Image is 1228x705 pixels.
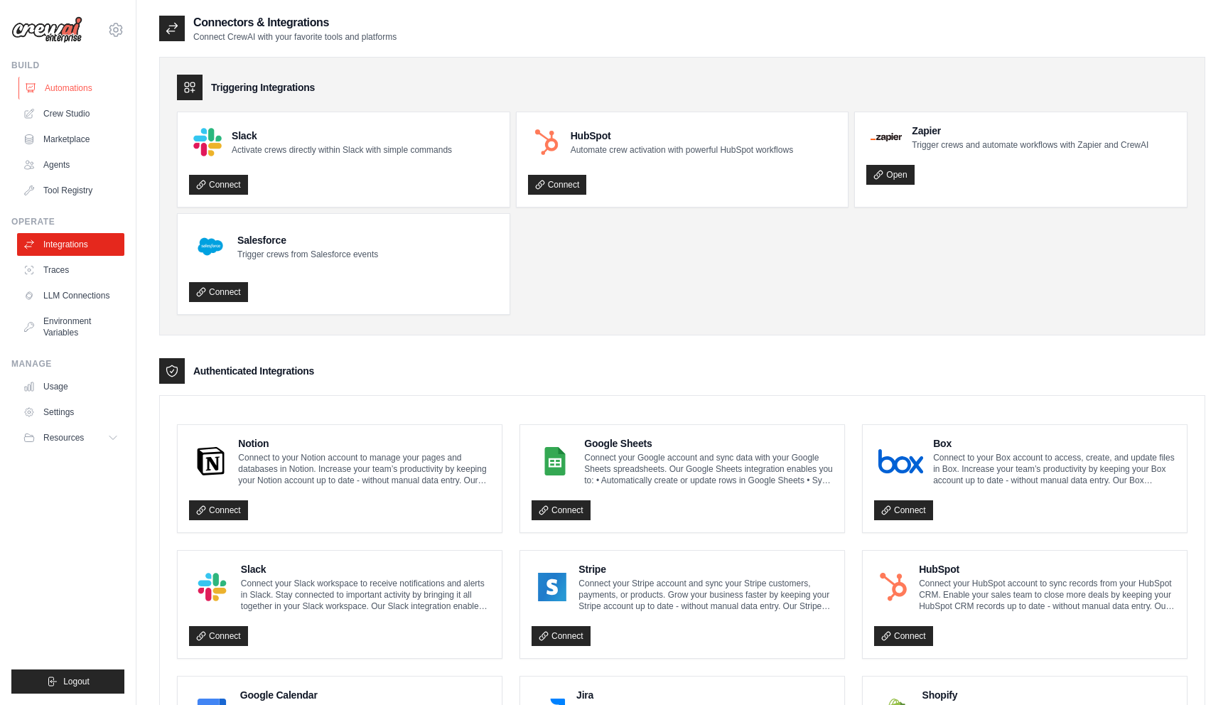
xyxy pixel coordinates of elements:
[871,133,902,141] img: Zapier Logo
[193,447,228,475] img: Notion Logo
[17,310,124,344] a: Environment Variables
[17,179,124,202] a: Tool Registry
[532,626,591,646] a: Connect
[922,688,1176,702] h4: Shopify
[17,284,124,307] a: LLM Connections
[63,676,90,687] span: Logout
[532,500,591,520] a: Connect
[17,426,124,449] button: Resources
[241,562,490,576] h4: Slack
[919,562,1175,576] h4: HubSpot
[536,573,569,601] img: Stripe Logo
[17,102,124,125] a: Crew Studio
[240,688,490,702] h4: Google Calendar
[17,401,124,424] a: Settings
[238,452,490,486] p: Connect to your Notion account to manage your pages and databases in Notion. Increase your team’s...
[211,80,315,95] h3: Triggering Integrations
[571,144,793,156] p: Automate crew activation with powerful HubSpot workflows
[11,16,82,43] img: Logo
[536,447,574,475] img: Google Sheets Logo
[232,129,452,143] h4: Slack
[241,578,490,612] p: Connect your Slack workspace to receive notifications and alerts in Slack. Stay connected to impo...
[193,14,397,31] h2: Connectors & Integrations
[189,626,248,646] a: Connect
[193,573,231,601] img: Slack Logo
[17,259,124,281] a: Traces
[528,175,587,195] a: Connect
[237,249,378,260] p: Trigger crews from Salesforce events
[18,77,126,99] a: Automations
[584,436,833,451] h4: Google Sheets
[11,669,124,694] button: Logout
[878,573,909,601] img: HubSpot Logo
[11,60,124,71] div: Build
[874,500,933,520] a: Connect
[193,230,227,264] img: Salesforce Logo
[584,452,833,486] p: Connect your Google account and sync data with your Google Sheets spreadsheets. Our Google Sheets...
[874,626,933,646] a: Connect
[193,128,222,156] img: Slack Logo
[237,233,378,247] h4: Salesforce
[578,562,833,576] h4: Stripe
[189,282,248,302] a: Connect
[17,154,124,176] a: Agents
[11,358,124,370] div: Manage
[912,139,1148,151] p: Trigger crews and automate workflows with Zapier and CrewAI
[232,144,452,156] p: Activate crews directly within Slack with simple commands
[919,578,1175,612] p: Connect your HubSpot account to sync records from your HubSpot CRM. Enable your sales team to clo...
[912,124,1148,138] h4: Zapier
[532,128,561,156] img: HubSpot Logo
[933,452,1175,486] p: Connect to your Box account to access, create, and update files in Box. Increase your team’s prod...
[878,447,923,475] img: Box Logo
[866,165,914,185] a: Open
[17,128,124,151] a: Marketplace
[189,175,248,195] a: Connect
[578,578,833,612] p: Connect your Stripe account and sync your Stripe customers, payments, or products. Grow your busi...
[933,436,1175,451] h4: Box
[193,364,314,378] h3: Authenticated Integrations
[17,233,124,256] a: Integrations
[193,31,397,43] p: Connect CrewAI with your favorite tools and platforms
[189,500,248,520] a: Connect
[571,129,793,143] h4: HubSpot
[238,436,490,451] h4: Notion
[43,432,84,443] span: Resources
[17,375,124,398] a: Usage
[11,216,124,227] div: Operate
[576,688,833,702] h4: Jira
